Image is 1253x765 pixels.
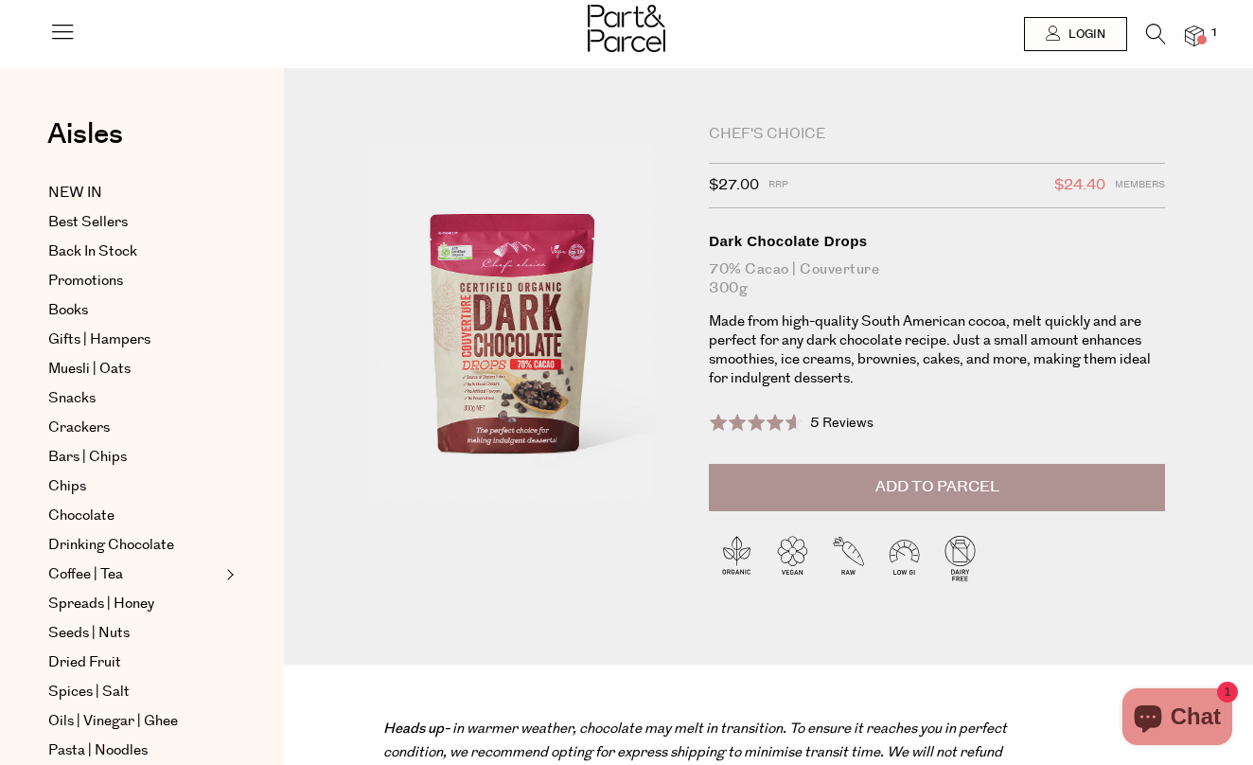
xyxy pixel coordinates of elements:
[48,534,221,557] a: Drinking Chocolate
[48,387,96,410] span: Snacks
[48,240,137,263] span: Back In Stock
[48,563,123,586] span: Coffee | Tea
[48,270,123,293] span: Promotions
[47,120,123,168] a: Aisles
[1064,27,1105,43] span: Login
[48,622,130,645] span: Seeds | Nuts
[48,329,221,351] a: Gifts | Hampers
[48,563,221,586] a: Coffee | Tea
[48,681,221,703] a: Spices | Salt
[1206,25,1223,42] span: 1
[709,125,1165,144] div: Chef's Choice
[1185,26,1204,45] a: 1
[1115,173,1165,198] span: Members
[48,593,154,615] span: Spreads | Honey
[875,476,999,498] span: Add to Parcel
[221,563,235,586] button: Expand/Collapse Coffee | Tea
[48,446,221,469] a: Bars | Chips
[48,475,86,498] span: Chips
[48,475,221,498] a: Chips
[48,211,221,234] a: Best Sellers
[48,417,221,439] a: Crackers
[48,622,221,645] a: Seeds | Nuts
[48,505,221,527] a: Chocolate
[768,173,788,198] span: RRP
[48,739,148,762] span: Pasta | Noodles
[932,530,988,586] img: P_P-ICONS-Live_Bec_V11_Dairy_Free.svg
[48,710,221,733] a: Oils | Vinegar | Ghee
[48,417,110,439] span: Crackers
[709,530,765,586] img: P_P-ICONS-Live_Bec_V11_Organic.svg
[48,387,221,410] a: Snacks
[1054,173,1105,198] span: $24.40
[48,534,174,557] span: Drinking Chocolate
[383,719,444,738] strong: Heads up
[48,182,102,205] span: NEW IN
[588,5,665,52] img: Part&Parcel
[765,530,821,586] img: P_P-ICONS-Live_Bec_V11_Vegan.svg
[48,739,221,762] a: Pasta | Noodles
[48,358,131,381] span: Muesli | Oats
[709,173,759,198] span: $27.00
[876,530,932,586] img: P_P-ICONS-Live_Bec_V11_Low_Gi.svg
[48,681,130,703] span: Spices | Salt
[48,211,128,234] span: Best Sellers
[1117,688,1238,750] inbox-online-store-chat: Shopify online store chat
[48,651,121,674] span: Dried Fruit
[709,464,1165,511] button: Add to Parcel
[48,270,221,293] a: Promotions
[709,312,1165,388] p: Made from high-quality South American cocoa, melt quickly and are perfect for any dark chocolate ...
[48,710,178,733] span: Oils | Vinegar | Ghee
[48,505,115,527] span: Chocolate
[341,125,680,526] img: Dark Chocolate Drops
[48,329,150,351] span: Gifts | Hampers
[709,232,1165,251] div: Dark Chocolate Drops
[47,114,123,155] span: Aisles
[709,260,1165,298] div: 70% Cacao | Couverture 300g
[48,299,221,322] a: Books
[48,446,127,469] span: Bars | Chips
[821,530,876,586] img: P_P-ICONS-Live_Bec_V11_Raw.svg
[48,593,221,615] a: Spreads | Honey
[48,651,221,674] a: Dried Fruit
[1024,17,1127,51] a: Login
[48,299,88,322] span: Books
[48,182,221,205] a: NEW IN
[48,240,221,263] a: Back In Stock
[810,414,874,433] span: 5 Reviews
[48,358,221,381] a: Muesli | Oats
